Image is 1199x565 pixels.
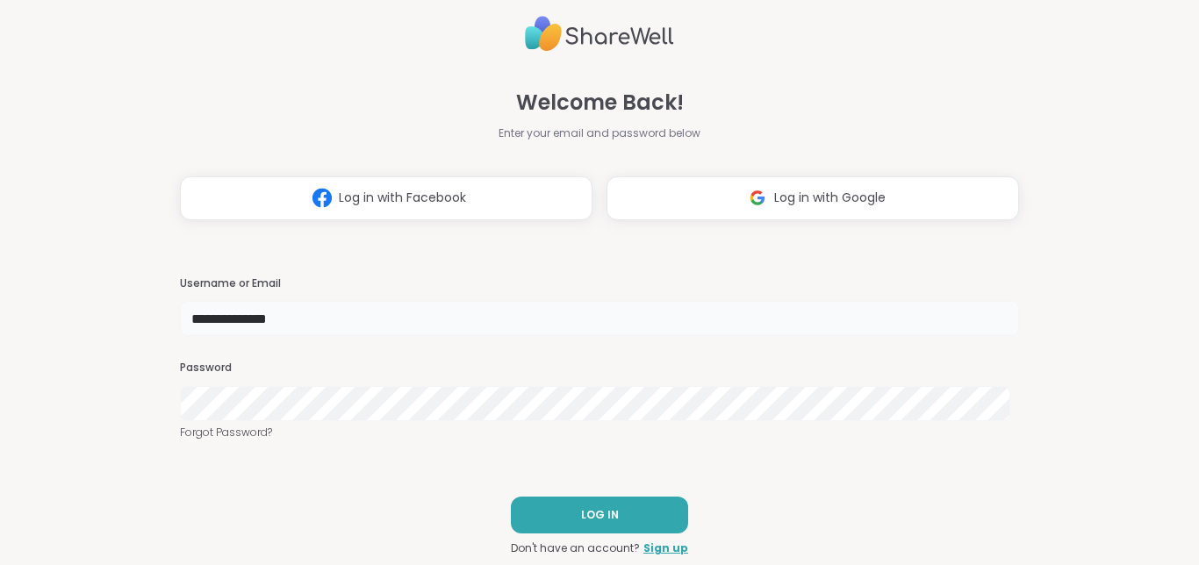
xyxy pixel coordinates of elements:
button: LOG IN [511,497,688,533]
img: ShareWell Logo [525,9,674,59]
span: Log in with Facebook [339,189,466,207]
img: ShareWell Logomark [741,182,774,214]
span: Welcome Back! [516,87,684,118]
span: LOG IN [581,507,619,523]
h3: Password [180,361,1019,375]
span: Don't have an account? [511,540,640,556]
button: Log in with Facebook [180,176,592,220]
button: Log in with Google [607,176,1019,220]
a: Forgot Password? [180,425,1019,440]
span: Log in with Google [774,189,886,207]
h3: Username or Email [180,276,1019,291]
span: Enter your email and password below [499,125,700,141]
a: Sign up [643,540,688,556]
img: ShareWell Logomark [305,182,339,214]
